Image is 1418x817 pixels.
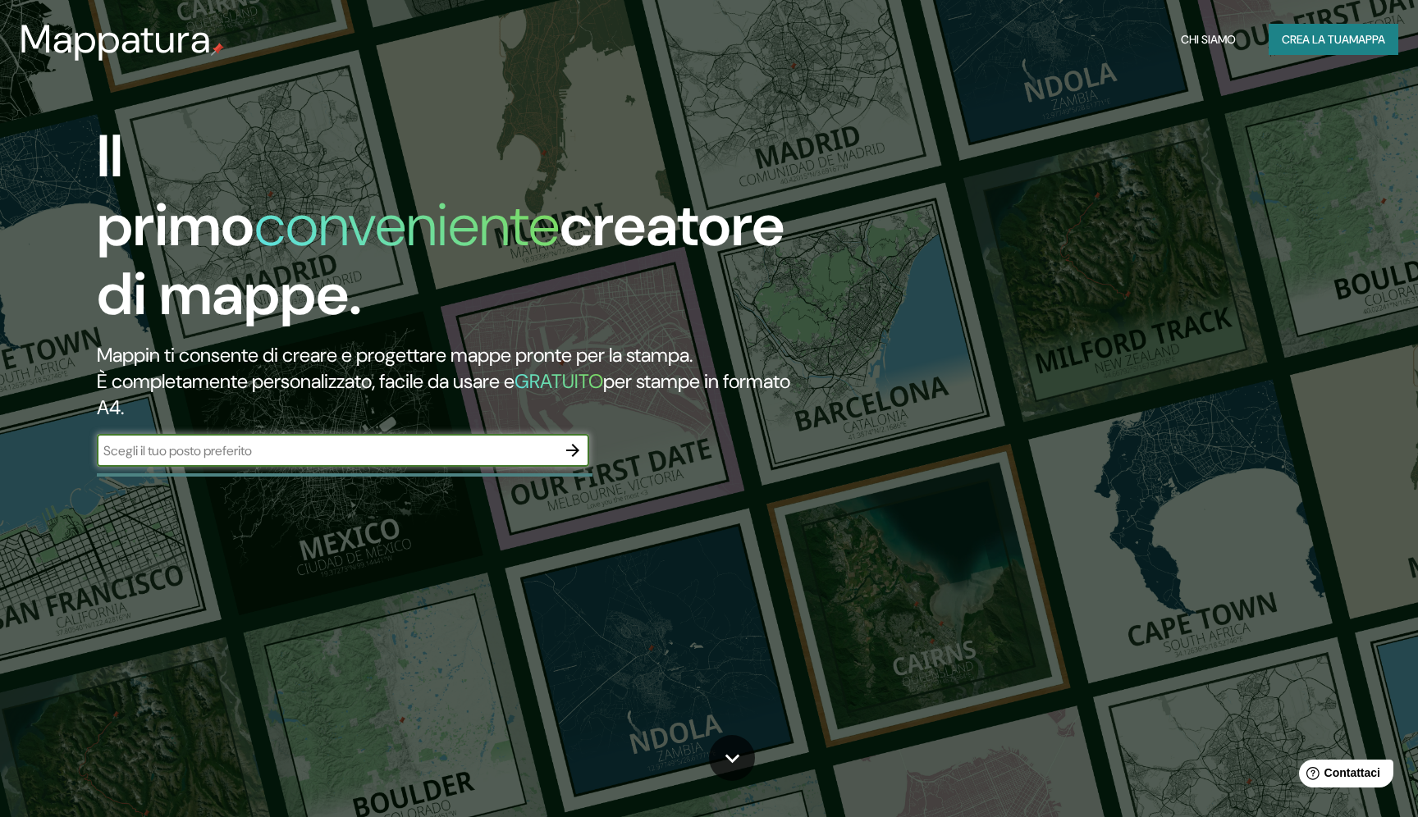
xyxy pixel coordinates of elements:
[1181,32,1236,47] font: Chi siamo
[211,43,224,56] img: mappatura-pin
[1272,753,1400,799] iframe: Help widget launcher
[20,13,211,65] font: Mappatura
[1349,32,1385,47] font: mappa
[97,342,693,367] font: Mappin ti consente di creare e progettare mappe pronte per la stampa.
[97,187,784,332] font: creatore di mappe.
[1174,24,1242,55] button: Chi siamo
[97,368,790,420] font: per stampe in formato A4.
[1282,32,1349,47] font: Crea la tua
[515,368,603,394] font: GRATUITO
[97,441,556,460] input: Scegli il tuo posto preferito
[1269,24,1398,55] button: Crea la tuamappa
[97,368,515,394] font: È completamente personalizzato, facile da usare e
[97,118,254,263] font: Il primo
[254,187,560,263] font: conveniente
